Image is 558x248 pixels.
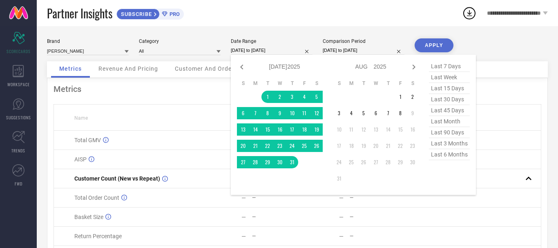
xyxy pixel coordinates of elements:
span: FWD [15,181,22,187]
td: Sat Jul 12 2025 [310,107,323,119]
td: Wed Jul 09 2025 [274,107,286,119]
td: Sun Jul 06 2025 [237,107,249,119]
td: Wed Jul 16 2025 [274,123,286,136]
span: SCORECARDS [7,48,31,54]
td: Wed Jul 30 2025 [274,156,286,168]
div: Next month [409,62,419,72]
span: SUGGESTIONS [6,114,31,121]
div: Metrics [54,84,541,94]
span: Return Percentage [74,233,122,239]
div: Date Range [231,38,312,44]
td: Thu Jul 03 2025 [286,91,298,103]
th: Monday [345,80,357,87]
a: SUBSCRIBEPRO [116,7,184,20]
td: Tue Aug 12 2025 [357,123,370,136]
div: Open download list [462,6,477,20]
div: — [241,233,246,239]
td: Sat Aug 02 2025 [406,91,419,103]
td: Tue Jul 22 2025 [261,140,274,152]
th: Saturday [310,80,323,87]
td: Sat Aug 09 2025 [406,107,419,119]
td: Tue Jul 15 2025 [261,123,274,136]
span: last 30 days [429,94,470,105]
div: — [350,195,395,201]
span: Partner Insights [47,5,112,22]
span: Customer And Orders [175,65,237,72]
td: Fri Aug 01 2025 [394,91,406,103]
td: Sat Jul 19 2025 [310,123,323,136]
td: Sun Aug 17 2025 [333,140,345,152]
span: last 45 days [429,105,470,116]
div: Brand [47,38,129,44]
td: Thu Aug 07 2025 [382,107,394,119]
td: Sat Aug 30 2025 [406,156,419,168]
td: Mon Jul 21 2025 [249,140,261,152]
th: Thursday [382,80,394,87]
div: — [252,195,297,201]
td: Tue Jul 01 2025 [261,91,274,103]
span: SUBSCRIBE [117,11,154,17]
span: last 7 days [429,61,470,72]
span: last 90 days [429,127,470,138]
td: Mon Aug 11 2025 [345,123,357,136]
td: Thu Jul 17 2025 [286,123,298,136]
span: last 15 days [429,83,470,94]
td: Tue Aug 05 2025 [357,107,370,119]
td: Thu Aug 28 2025 [382,156,394,168]
td: Mon Aug 04 2025 [345,107,357,119]
span: WORKSPACE [7,81,30,87]
td: Mon Jul 14 2025 [249,123,261,136]
td: Thu Jul 24 2025 [286,140,298,152]
td: Thu Jul 10 2025 [286,107,298,119]
span: last week [429,72,470,83]
td: Sun Aug 10 2025 [333,123,345,136]
td: Fri Jul 11 2025 [298,107,310,119]
td: Tue Jul 08 2025 [261,107,274,119]
th: Sunday [333,80,345,87]
td: Sun Jul 20 2025 [237,140,249,152]
div: — [252,214,297,220]
td: Wed Aug 27 2025 [370,156,382,168]
div: — [241,194,246,201]
div: — [252,233,297,239]
td: Fri Aug 08 2025 [394,107,406,119]
td: Wed Aug 06 2025 [370,107,382,119]
td: Sun Aug 31 2025 [333,172,345,185]
span: Total Order Count [74,194,119,201]
span: Customer Count (New vs Repeat) [74,175,160,182]
th: Wednesday [370,80,382,87]
div: — [339,194,344,201]
span: Name [74,115,88,121]
span: Basket Size [74,214,103,220]
span: Metrics [59,65,82,72]
span: Total GMV [74,137,101,143]
input: Select comparison period [323,46,404,55]
td: Mon Aug 18 2025 [345,140,357,152]
td: Sat Jul 05 2025 [310,91,323,103]
th: Tuesday [357,80,370,87]
td: Thu Jul 31 2025 [286,156,298,168]
td: Wed Aug 20 2025 [370,140,382,152]
th: Friday [394,80,406,87]
td: Tue Aug 26 2025 [357,156,370,168]
span: last 3 months [429,138,470,149]
span: Revenue And Pricing [98,65,158,72]
th: Thursday [286,80,298,87]
button: APPLY [415,38,453,52]
td: Wed Jul 02 2025 [274,91,286,103]
div: — [350,233,395,239]
th: Friday [298,80,310,87]
span: AISP [74,156,87,163]
td: Fri Aug 22 2025 [394,140,406,152]
td: Wed Aug 13 2025 [370,123,382,136]
td: Sat Jul 26 2025 [310,140,323,152]
td: Fri Aug 15 2025 [394,123,406,136]
td: Mon Aug 25 2025 [345,156,357,168]
td: Sat Aug 16 2025 [406,123,419,136]
td: Wed Jul 23 2025 [274,140,286,152]
th: Monday [249,80,261,87]
td: Sun Aug 03 2025 [333,107,345,119]
td: Thu Aug 14 2025 [382,123,394,136]
span: PRO [167,11,180,17]
div: — [339,214,344,220]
